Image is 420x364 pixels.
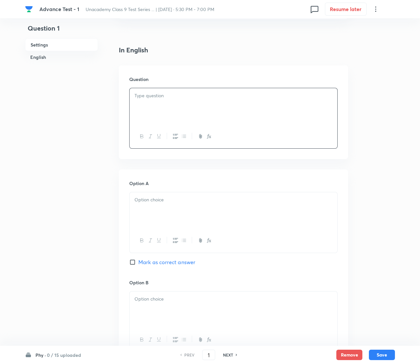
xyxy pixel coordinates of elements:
[25,5,33,13] img: Company Logo
[129,180,338,187] h6: Option A
[129,279,338,286] h6: Option B
[86,6,214,12] span: Unacademy Class 9 Test Series ... | [DATE] · 5:30 PM - 7:00 PM
[369,350,395,360] button: Save
[336,350,362,360] button: Remove
[47,352,81,358] h6: 0 / 15 uploaded
[119,45,348,55] h4: In English
[25,5,34,13] a: Company Logo
[138,258,195,266] span: Mark as correct answer
[25,38,98,51] h6: Settings
[25,51,98,63] h6: English
[184,352,194,358] h6: PREV
[325,3,367,16] button: Resume later
[35,352,46,358] h6: Phy ·
[25,23,98,38] h4: Question 1
[223,352,233,358] h6: NEXT
[39,6,79,12] span: Advance Test - 1
[129,76,338,83] h6: Question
